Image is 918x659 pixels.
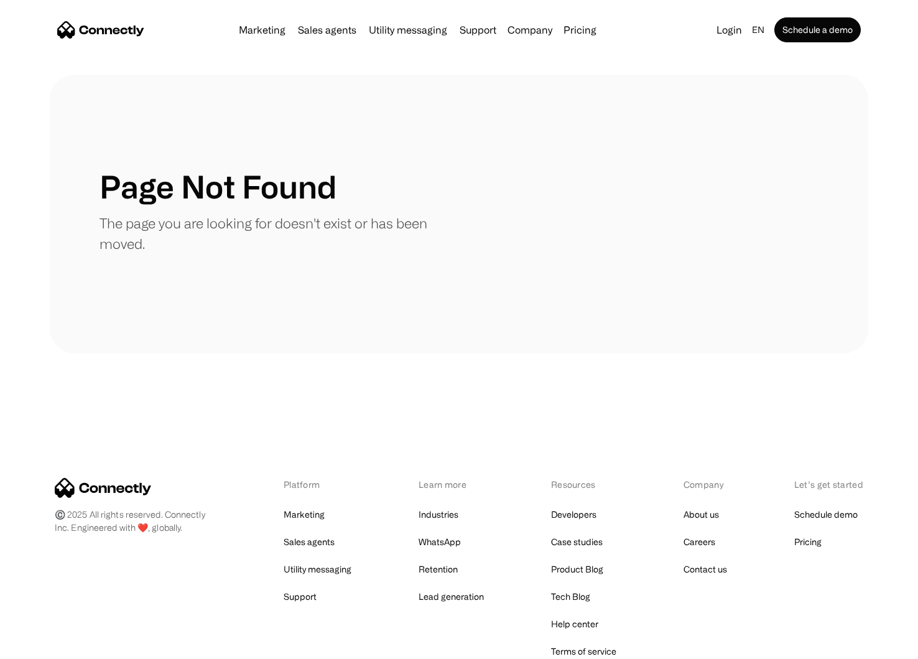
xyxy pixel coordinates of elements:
div: Platform [284,478,351,491]
a: home [57,21,144,39]
a: Utility messaging [364,25,452,35]
div: Company [508,21,552,39]
h1: Page Not Found [100,168,336,205]
ul: Language list [25,637,75,655]
p: The page you are looking for doesn't exist or has been moved. [100,213,459,254]
a: Schedule a demo [774,17,861,42]
a: Careers [684,533,715,551]
a: WhatsApp [419,533,461,551]
a: Developers [551,506,596,523]
a: Product Blog [551,561,603,578]
a: Sales agents [284,533,335,551]
a: Pricing [794,533,822,551]
a: Lead generation [419,588,484,605]
a: Utility messaging [284,561,351,578]
a: Retention [419,561,458,578]
a: Case studies [551,533,603,551]
a: Industries [419,506,458,523]
div: Company [684,478,727,491]
a: Marketing [284,506,325,523]
a: Login [712,21,747,39]
a: Marketing [234,25,290,35]
aside: Language selected: English [12,636,75,655]
a: Support [284,588,317,605]
div: Company [504,21,556,39]
a: Support [455,25,501,35]
a: Sales agents [293,25,361,35]
div: Resources [551,478,616,491]
div: en [747,21,772,39]
a: Contact us [684,561,727,578]
a: Tech Blog [551,588,590,605]
div: Let’s get started [794,478,863,491]
div: Learn more [419,478,484,491]
a: Help center [551,615,598,633]
a: About us [684,506,719,523]
div: en [752,21,764,39]
a: Pricing [559,25,601,35]
a: Schedule demo [794,506,858,523]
